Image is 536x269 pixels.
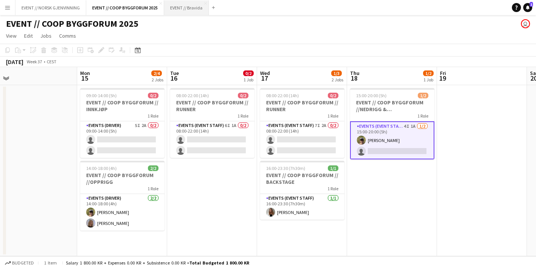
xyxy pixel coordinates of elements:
app-user-avatar: Rikke Bjørneng [521,19,530,28]
div: 1 Job [423,77,433,83]
span: 1 item [41,260,59,266]
span: 1 Role [238,113,248,119]
span: Mon [80,70,90,76]
span: 2/4 [151,70,162,76]
a: Comms [56,31,79,41]
button: EVENT // Bravida [164,0,209,15]
span: 1/3 [331,70,342,76]
span: 19 [439,74,446,83]
span: 15:00-20:00 (5h) [356,93,387,98]
span: Edit [24,32,33,39]
button: EVENT // NORSK GJENVINNING [15,0,86,15]
span: Week 37 [25,59,44,64]
app-job-card: 16:00-23:30 (7h30m)1/1EVENT // COOP BYGGFORUM // BACKSTAGE1 RoleEvents (Event Staff)1/116:00-23:3... [260,161,344,220]
app-card-role: Events (Event Staff)6I1A0/208:00-22:00 (14h) [170,121,254,158]
span: Jobs [40,32,52,39]
h3: EVENT // COOP BYGGFORUM // RUNNER [170,99,254,113]
div: 1 Job [244,77,253,83]
a: Edit [21,31,36,41]
span: 1/1 [328,165,338,171]
span: Wed [260,70,270,76]
a: View [3,31,20,41]
div: Salary 1 800.00 KR + Expenses 0.00 KR + Subsistence 0.00 KR = [66,260,249,266]
app-job-card: 08:00-22:00 (14h)0/2EVENT // COOP BYGGFORUM // RUNNER1 RoleEvents (Event Staff)7I2A0/208:00-22:00... [260,88,344,158]
span: 2/2 [148,165,158,171]
span: 1 Role [417,113,428,119]
h3: EVENT // COOP BYGGFORUM //OPPRIGG [80,172,164,185]
span: Total Budgeted 1 800.00 KR [189,260,249,266]
span: 08:00-22:00 (14h) [176,93,209,98]
span: Budgeted [12,260,34,266]
app-job-card: 09:00-14:00 (5h)0/2EVENT // COOP BYGGFORUM // INNKJØP1 RoleEvents (Driver)5I2A0/209:00-14:00 (5h) [80,88,164,158]
span: 09:00-14:00 (5h) [86,93,117,98]
span: 08:00-22:00 (14h) [266,93,299,98]
h3: EVENT // COOP BYGGFORUM // RUNNER [260,99,344,113]
span: 17 [259,74,270,83]
h3: EVENT // COOP BYGGFORUM // INNKJØP [80,99,164,113]
h3: EVENT // COOP BYGGFORUM // BACKSTAGE [260,172,344,185]
span: Tue [170,70,179,76]
a: Jobs [37,31,55,41]
div: 2 Jobs [332,77,343,83]
div: 2 Jobs [152,77,163,83]
button: EVENT // COOP BYGGFORUM 2025 [86,0,164,15]
span: Thu [350,70,359,76]
span: 16:00-23:30 (7h30m) [266,165,305,171]
h3: EVENT // COOP BYGGFORUM //NEDRIGG & TILBAKELEVERING [350,99,434,113]
span: 1 Role [148,113,158,119]
span: 1/2 [418,93,428,98]
app-card-role: Events (Event Staff)1/116:00-23:30 (7h30m)[PERSON_NAME] [260,194,344,220]
span: 0/2 [243,70,254,76]
span: 1 [530,2,533,7]
a: 1 [523,3,532,12]
span: Comms [59,32,76,39]
span: View [6,32,17,39]
button: Budgeted [4,259,35,267]
span: 18 [349,74,359,83]
app-card-role: Events (Driver)5I2A0/209:00-14:00 (5h) [80,121,164,158]
span: Fri [440,70,446,76]
span: 0/2 [148,93,158,98]
app-card-role: Events (Driver)2/214:00-18:00 (4h)[PERSON_NAME][PERSON_NAME] [80,194,164,231]
div: [DATE] [6,58,23,66]
div: CEST [47,59,56,64]
span: 0/2 [328,93,338,98]
app-job-card: 15:00-20:00 (5h)1/2EVENT // COOP BYGGFORUM //NEDRIGG & TILBAKELEVERING1 RoleEvents (Event Staff)4... [350,88,434,159]
span: 14:00-18:00 (4h) [86,165,117,171]
span: 1 Role [327,113,338,119]
span: 1 Role [148,186,158,191]
app-job-card: 14:00-18:00 (4h)2/2EVENT // COOP BYGGFORUM //OPPRIGG1 RoleEvents (Driver)2/214:00-18:00 (4h)[PERS... [80,161,164,231]
app-card-role: Events (Event Staff)4I1A1/215:00-20:00 (5h)[PERSON_NAME] [350,121,434,159]
span: 0/2 [238,93,248,98]
span: 16 [169,74,179,83]
h1: EVENT // COOP BYGGFORUM 2025 [6,18,139,29]
app-job-card: 08:00-22:00 (14h)0/2EVENT // COOP BYGGFORUM // RUNNER1 RoleEvents (Event Staff)6I1A0/208:00-22:00... [170,88,254,158]
span: 1 Role [327,186,338,191]
span: 15 [79,74,90,83]
span: 1/2 [423,70,434,76]
app-card-role: Events (Event Staff)7I2A0/208:00-22:00 (14h) [260,121,344,158]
